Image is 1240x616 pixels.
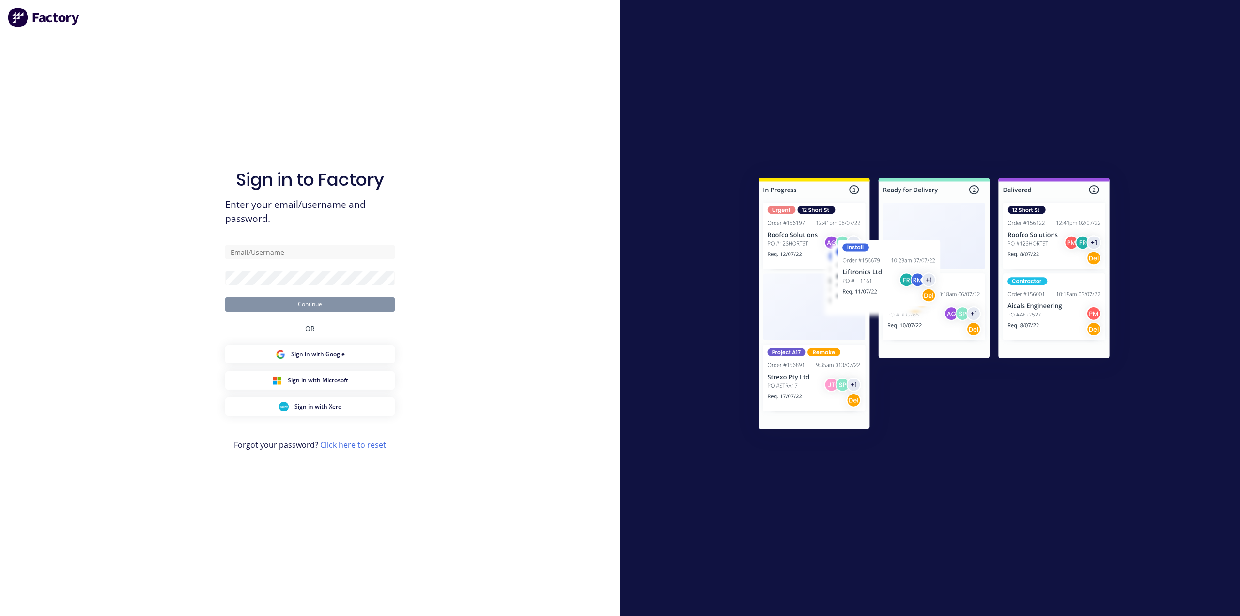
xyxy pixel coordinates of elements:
[288,376,348,385] span: Sign in with Microsoft
[276,349,285,359] img: Google Sign in
[225,297,395,312] button: Continue
[320,440,386,450] a: Click here to reset
[225,371,395,390] button: Microsoft Sign inSign in with Microsoft
[225,345,395,363] button: Google Sign inSign in with Google
[279,402,289,411] img: Xero Sign in
[225,397,395,416] button: Xero Sign inSign in with Xero
[225,198,395,226] span: Enter your email/username and password.
[8,8,80,27] img: Factory
[737,158,1131,452] img: Sign in
[294,402,341,411] span: Sign in with Xero
[291,350,345,359] span: Sign in with Google
[236,169,384,190] h1: Sign in to Factory
[305,312,315,345] div: OR
[234,439,386,451] span: Forgot your password?
[272,376,282,385] img: Microsoft Sign in
[225,245,395,259] input: Email/Username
